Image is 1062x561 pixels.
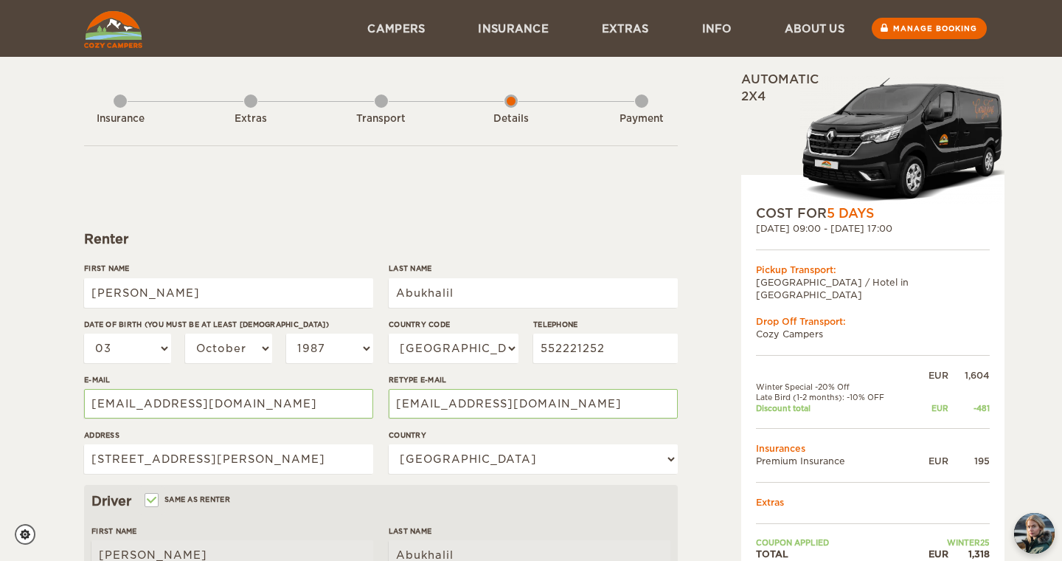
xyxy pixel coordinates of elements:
label: First Name [84,263,373,274]
div: Transport [341,112,422,126]
div: Automatic 2x4 [741,72,1004,204]
div: Driver [91,492,670,510]
img: Freyja at Cozy Campers [1014,513,1055,554]
div: Details [471,112,552,126]
td: Discount total [756,403,914,413]
div: Insurance [80,112,161,126]
img: Cozy Campers [84,11,142,48]
div: 1,604 [948,369,990,382]
td: Winter Special -20% Off [756,382,914,392]
label: Retype E-mail [389,374,678,385]
a: Manage booking [872,18,987,39]
label: Last Name [389,263,678,274]
td: Cozy Campers [756,328,990,340]
td: Insurances [756,442,990,455]
div: EUR [914,403,948,413]
label: Country Code [389,319,518,330]
label: Telephone [533,319,678,330]
td: Late Bird (1-2 months): -10% OFF [756,392,914,402]
input: e.g. 1 234 567 890 [533,334,678,363]
div: EUR [914,548,948,560]
td: [GEOGRAPHIC_DATA] / Hotel in [GEOGRAPHIC_DATA] [756,276,990,301]
div: COST FOR [756,204,990,222]
div: EUR [914,455,948,467]
label: E-mail [84,374,373,385]
img: Stuttur-m-c-logo-2.png [800,76,1004,204]
input: e.g. example@example.com [84,389,373,419]
a: Cookie settings [15,524,45,545]
td: Premium Insurance [756,455,914,467]
td: Coupon applied [756,537,914,548]
div: 1,318 [948,548,990,560]
div: [DATE] 09:00 - [DATE] 17:00 [756,222,990,235]
span: 5 Days [827,206,874,221]
button: chat-button [1014,513,1055,554]
div: Extras [210,112,291,126]
input: e.g. Street, City, Zip Code [84,444,373,474]
label: Date of birth (You must be at least [DEMOGRAPHIC_DATA]) [84,319,373,330]
label: Address [84,430,373,441]
td: TOTAL [756,548,914,560]
div: Payment [601,112,682,126]
div: 195 [948,455,990,467]
input: e.g. example@example.com [389,389,678,419]
div: Pickup Transport: [756,264,990,276]
div: -481 [948,403,990,413]
td: Extras [756,496,990,509]
div: Renter [84,230,678,248]
label: Country [389,430,678,441]
div: EUR [914,369,948,382]
td: WINTER25 [914,537,990,548]
input: e.g. Smith [389,278,678,308]
label: Last Name [389,526,670,537]
label: Same as renter [146,492,230,506]
label: First Name [91,526,373,537]
input: Same as renter [146,497,156,506]
div: Drop Off Transport: [756,315,990,328]
input: e.g. William [84,278,373,308]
